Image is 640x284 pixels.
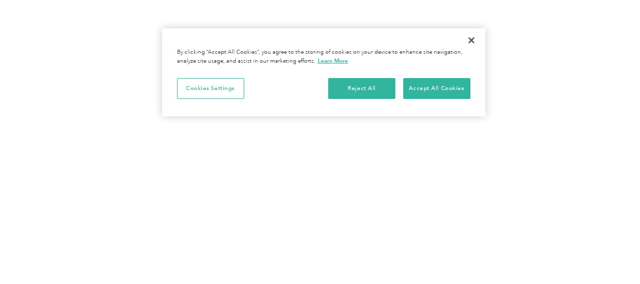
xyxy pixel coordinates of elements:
[177,78,244,99] button: Cookies Settings
[162,28,485,116] div: Cookie banner
[403,78,470,99] button: Accept All Cookies
[162,28,485,116] div: Privacy
[460,29,482,51] button: Close
[318,57,348,64] a: More information about your privacy, opens in a new tab
[177,48,470,66] div: By clicking “Accept All Cookies”, you agree to the storing of cookies on your device to enhance s...
[328,78,395,99] button: Reject All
